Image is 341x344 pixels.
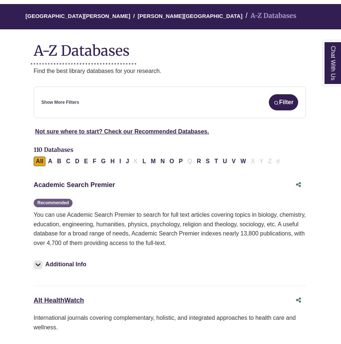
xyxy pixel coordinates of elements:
a: [PERSON_NAME][GEOGRAPHIC_DATA] [138,12,242,19]
button: All [34,157,45,166]
button: Filter Results W [238,157,248,166]
button: Additional Info [34,259,89,270]
button: Share this database [291,178,306,192]
nav: breadcrumb [34,4,306,29]
button: Filter Results E [82,157,90,166]
p: International journals covering complementary, holistic, and integrated approaches to health care... [34,313,306,332]
span: Recommended [34,199,73,207]
button: Filter Results I [117,157,123,166]
button: Filter Results H [108,157,117,166]
button: Filter Results G [99,157,108,166]
button: Filter Results L [140,157,148,166]
button: Filter Results S [204,157,212,166]
button: Filter Results P [177,157,185,166]
a: Alt HealthWatch [34,297,84,304]
button: Filter Results B [55,157,64,166]
button: Filter Results F [90,157,99,166]
p: You can use Academic Search Premier to search for full text articles covering topics in biology, ... [34,210,306,248]
div: Alpha-list to filter by first letter of database name [34,158,283,164]
a: Not sure where to start? Check our Recommended Databases. [35,128,209,135]
button: Filter Results C [64,157,73,166]
button: Filter Results U [220,157,229,166]
span: 110 Databases [34,146,73,153]
button: Filter Results N [158,157,167,166]
button: Filter Results J [123,157,131,166]
button: Share this database [291,293,306,307]
a: Academic Search Premier [34,181,115,189]
h1: A-Z Databases [34,37,306,59]
a: Show More Filters [41,99,79,106]
li: A-Z Databases [242,11,296,21]
a: [GEOGRAPHIC_DATA][PERSON_NAME] [26,12,130,19]
button: Filter Results O [167,157,176,166]
button: Filter Results R [194,157,203,166]
button: Filter Results M [149,157,158,166]
button: Filter Results V [230,157,238,166]
button: Filter Results D [73,157,82,166]
button: Filter Results A [46,157,55,166]
button: Filter [269,94,298,110]
button: Filter Results T [212,157,220,166]
p: Find the best library databases for your research. [34,66,306,76]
